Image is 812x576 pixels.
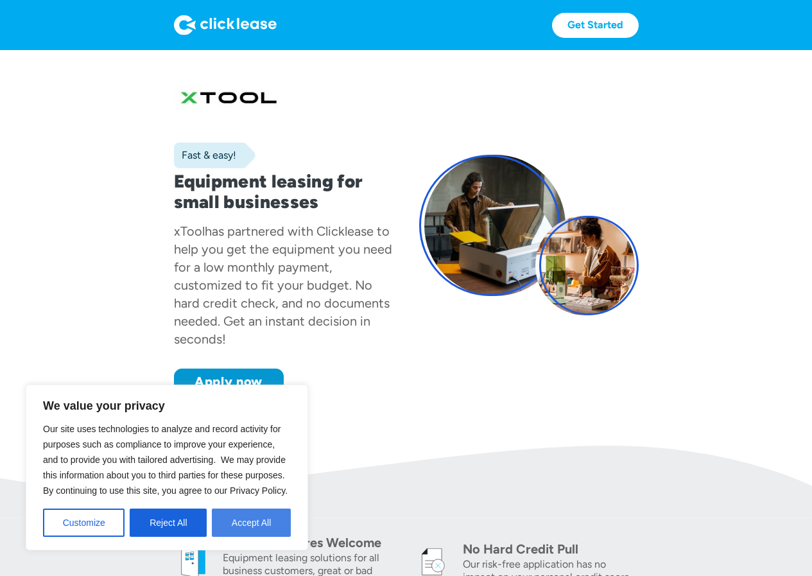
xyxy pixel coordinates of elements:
[174,223,205,239] div: xTool
[43,509,125,537] button: Customize
[174,15,277,35] img: Logo
[552,13,639,38] a: Get Started
[174,369,284,394] a: Apply now
[174,149,236,162] div: Fast & easy!
[463,540,639,558] div: No Hard Credit Pull
[174,171,393,212] h1: Equipment leasing for small businesses
[174,223,392,347] div: has partnered with Clicklease to help you get the equipment you need for a low monthly payment, c...
[212,509,291,537] button: Accept All
[43,424,288,496] span: Our site uses technologies to analyze and record activity for purposes such as compliance to impr...
[43,398,291,414] p: We value your privacy
[26,385,308,550] div: We value your privacy
[223,534,399,552] div: All Credit Scores Welcome
[130,509,207,537] button: Reject All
